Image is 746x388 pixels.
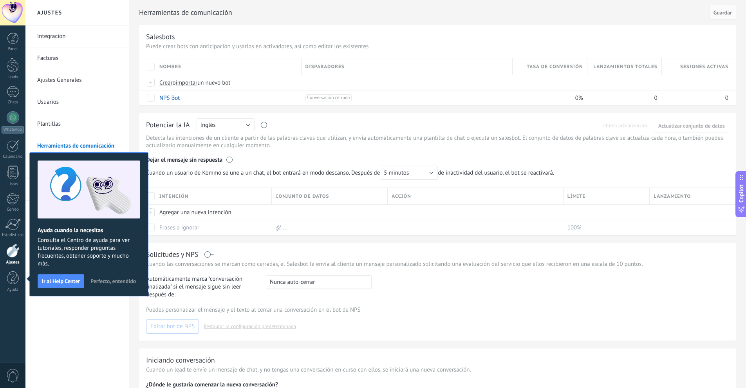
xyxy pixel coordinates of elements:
li: Ajustes Generales [25,69,129,91]
span: Límite [567,193,586,200]
div: Estadísticas [2,233,24,238]
div: Chats [2,100,24,105]
span: Sesiones activas [680,63,728,70]
div: Salesbots [146,32,175,41]
span: Automáticamente marca "conversación finalizada" si el mensaje sigue sin leer después de: [146,275,259,299]
span: Lanzamiento [654,193,691,200]
span: importar [176,79,198,87]
span: Disparadores [305,63,345,70]
a: Plantillas [37,113,121,135]
span: Nombre [159,63,181,70]
div: Dejar el mensaje sin respuesta [146,151,729,166]
h2: Herramientas de comunicación [139,5,706,20]
span: Consulta el Centro de ayuda para ver tutoriales, responder preguntas frecuentes, obtener soporte ... [38,236,140,268]
span: 5 minutos [384,169,409,177]
div: 0% [513,90,583,105]
span: Conjunto de datos [276,193,329,200]
h2: Ayuda cuando la necesitas [38,227,140,234]
a: Frases a ignorar [159,224,199,231]
span: Conversación cerrada [305,94,352,101]
span: Lanzamientos totales [593,63,657,70]
div: Ajustes [2,260,24,265]
button: 5 minutos [380,166,438,180]
div: Potenciar la IA [146,120,190,130]
button: Perfecto, entendido [87,275,139,287]
a: ... [283,224,288,231]
div: Solicitudes y NPS [146,250,198,259]
span: Crear [159,79,173,87]
span: Cuando un usuario de Kommo se une a un chat, el bot entrará en modo descanso. Después de [146,166,438,180]
span: un nuevo bot [197,79,230,87]
p: Detecta las intenciones de un cliente a partir de las palabras claves que utilizan, y envía autom... [146,134,729,149]
li: Integración [25,25,129,47]
span: o [173,79,176,87]
div: Panel [2,47,24,52]
div: WhatsApp [2,126,24,134]
p: Cuando las conversaciones se marcan como cerradas, el Salesbot le envía al cliente un mensaje per... [146,260,729,268]
a: NPS Bot [159,94,180,102]
span: Guardar [713,10,732,15]
div: Listas [2,182,24,187]
span: Nunca auto-cerrar [270,278,315,286]
div: Calendario [2,154,24,159]
span: Perfecto, entendido [90,278,136,284]
a: Usuarios [37,91,121,113]
a: Herramientas de comunicación [37,135,121,157]
div: 100% [564,220,646,235]
span: Ir al Help Center [42,278,80,284]
div: 0 [587,90,658,105]
p: Puede crear bots con anticipación y usarlos en activadores, así como editar los existentes [146,43,729,50]
span: 100% [567,224,582,231]
div: Leads [2,75,24,80]
p: Puedes personalizar el mensaje y el texto al cerrar una conversación en el bot de NPS [146,306,729,314]
div: Agregar una nueva intención [155,205,268,220]
li: Usuarios [25,91,129,113]
span: de inactividad del usuario, el bot se reactivará. [146,166,558,180]
a: Ajustes Generales [37,69,121,91]
a: Integración [37,25,121,47]
div: Ayuda [2,287,24,292]
div: Iniciando conversación [146,356,215,365]
span: Intención [159,193,188,200]
span: 0 [725,94,728,102]
span: Tasa de conversión [527,63,583,70]
span: Inglés [200,121,216,129]
li: Plantillas [25,113,129,135]
p: Cuando un lead te envíe un mensaje de chat, y no tengas una conversación en curso con ellos, se i... [146,366,729,374]
a: Facturas [37,47,121,69]
div: 0 [662,90,728,105]
button: Inglés [197,118,255,131]
li: Facturas [25,47,129,69]
li: Herramientas de comunicación [25,135,129,157]
button: Guardar [709,5,736,20]
button: Ir al Help Center [38,274,84,288]
span: Copilot [737,184,745,202]
span: 0% [575,94,583,102]
div: Correo [2,207,24,212]
span: Acción [392,193,411,200]
span: 0 [654,94,657,102]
